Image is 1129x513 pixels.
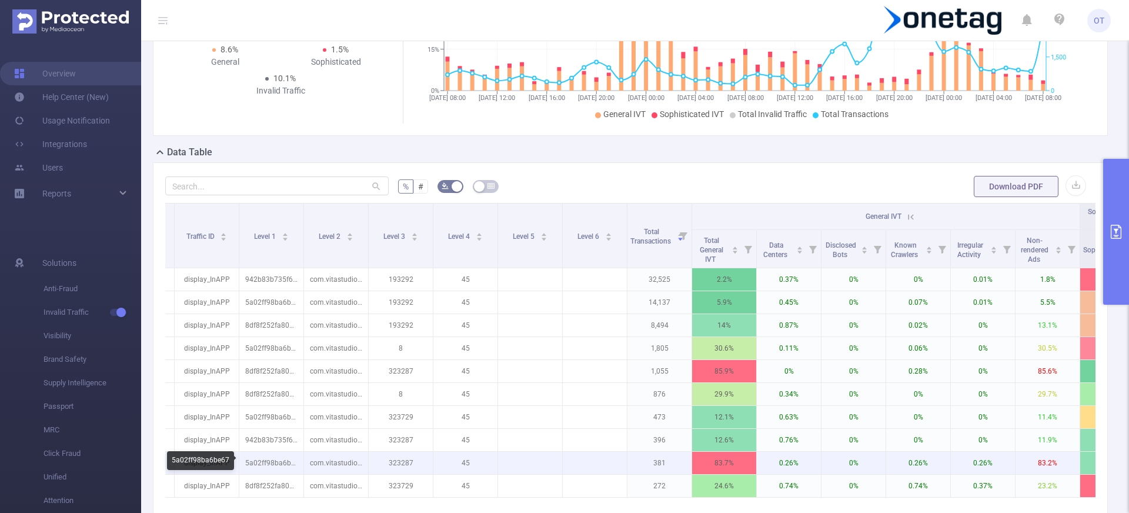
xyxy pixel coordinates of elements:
[369,360,433,382] p: 323287
[821,291,886,314] p: 0%
[369,314,433,337] p: 193292
[951,429,1015,451] p: 0%
[1016,452,1080,474] p: 83.2%
[383,232,407,241] span: Level 3
[12,9,129,34] img: Protected Media
[239,268,303,291] p: 942b83b735f66de
[876,94,912,102] tspan: [DATE] 20:00
[1051,87,1054,95] tspan: 0
[1063,230,1080,268] i: Filter menu
[239,383,303,405] p: 8df8f252fa801e4
[282,236,288,239] i: icon: caret-down
[175,383,239,405] p: display_InAPP
[821,452,886,474] p: 0%
[220,231,227,238] div: Sort
[239,360,303,382] p: 8df8f252fa801e4
[951,314,1015,337] p: 0%
[14,132,87,156] a: Integrations
[14,109,110,132] a: Usage Notification
[280,56,391,68] div: Sophisticated
[757,337,821,359] p: 0.11%
[273,74,296,83] span: 10.1%
[991,249,997,252] i: icon: caret-down
[776,94,813,102] tspan: [DATE] 12:00
[951,360,1015,382] p: 0%
[627,475,692,497] p: 272
[369,406,433,428] p: 323729
[627,383,692,405] p: 876
[951,452,1015,474] p: 0.26%
[1016,268,1080,291] p: 1.8%
[304,452,368,474] p: com.vitastudio.mahjong
[476,231,482,235] i: icon: caret-up
[44,489,141,512] span: Attention
[14,85,109,109] a: Help Center (New)
[513,232,536,241] span: Level 5
[1016,383,1080,405] p: 29.7%
[282,231,288,235] i: icon: caret-up
[886,429,950,451] p: 0%
[692,406,756,428] p: 12.1%
[866,212,901,221] span: General IVT
[175,360,239,382] p: display_InAPP
[175,268,239,291] p: display_InAPP
[540,231,547,238] div: Sort
[692,383,756,405] p: 29.9%
[369,383,433,405] p: 8
[891,241,920,259] span: Known Crawlers
[225,85,336,97] div: Invalid Traffic
[165,176,389,195] input: Search...
[861,245,868,248] i: icon: caret-up
[886,383,950,405] p: 0%
[975,94,1011,102] tspan: [DATE] 04:00
[692,452,756,474] p: 83.7%
[826,94,863,102] tspan: [DATE] 16:00
[757,314,821,337] p: 0.87%
[692,475,756,497] p: 24.6%
[304,268,368,291] p: com.vitastudio.mahjong
[44,418,141,442] span: MRC
[675,204,692,268] i: Filter menu
[757,360,821,382] p: 0%
[44,301,141,324] span: Invalid Traffic
[951,291,1015,314] p: 0.01%
[44,371,141,395] span: Supply Intelligence
[346,236,353,239] i: icon: caret-down
[44,348,141,371] span: Brand Safety
[998,230,1015,268] i: Filter menu
[886,314,950,337] p: 0.02%
[44,395,141,418] span: Passport
[731,245,739,252] div: Sort
[369,291,433,314] p: 193292
[577,232,601,241] span: Level 6
[869,230,886,268] i: Filter menu
[304,291,368,314] p: com.vitastudio.mahjong
[418,182,423,191] span: #
[886,268,950,291] p: 0%
[630,228,673,245] span: Total Transactions
[605,231,612,235] i: icon: caret-up
[1016,406,1080,428] p: 11.4%
[886,406,950,428] p: 0%
[886,337,950,359] p: 0.06%
[797,249,803,252] i: icon: caret-down
[433,406,497,428] p: 45
[974,176,1058,197] button: Download PDF
[433,383,497,405] p: 45
[540,236,547,239] i: icon: caret-down
[757,452,821,474] p: 0.26%
[433,429,497,451] p: 45
[239,291,303,314] p: 5a02ff98ba6be67
[578,94,614,102] tspan: [DATE] 20:00
[821,314,886,337] p: 0%
[627,406,692,428] p: 473
[369,475,433,497] p: 323729
[990,245,997,252] div: Sort
[239,314,303,337] p: 8df8f252fa801e4
[821,109,888,119] span: Total Transactions
[304,406,368,428] p: com.vitastudio.mahjong
[886,360,950,382] p: 0.28%
[167,451,234,470] div: 5a02ff98ba6be67
[239,475,303,497] p: 8df8f252fa801e4
[740,230,756,268] i: Filter menu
